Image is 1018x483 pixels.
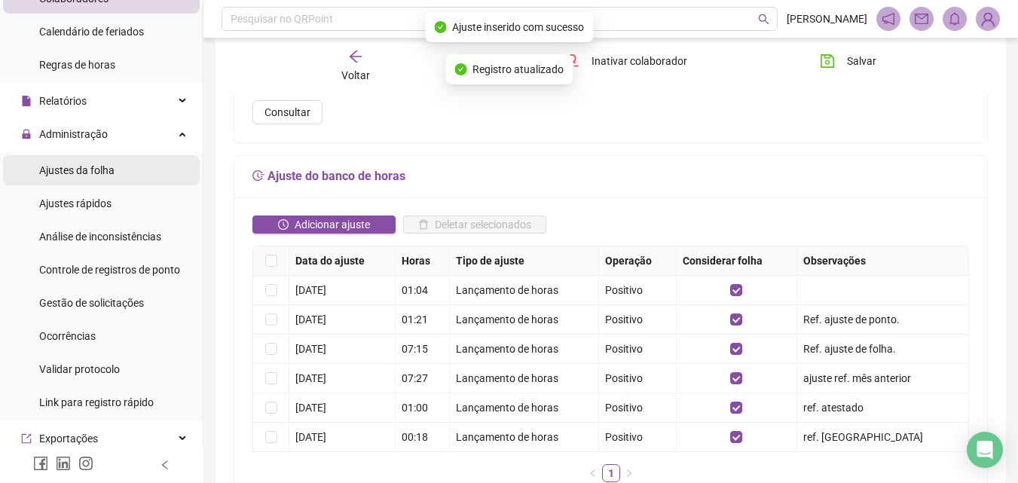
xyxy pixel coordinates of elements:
span: Administração [39,128,108,140]
span: Link para registro rápido [39,396,154,408]
button: Inativar colaborador [553,49,699,73]
span: bell [948,12,961,26]
span: Adicionar ajuste [295,216,370,233]
td: 07:27 [396,364,449,393]
div: Positivo [605,341,670,357]
span: left [588,469,598,478]
th: Operação [599,246,677,276]
span: Exportações [39,433,98,445]
td: Ref. ajuste de ponto. [797,305,969,335]
span: notification [882,12,895,26]
div: Positivo [605,399,670,416]
span: check-circle [434,21,446,33]
div: Lançamento de horas [456,399,593,416]
span: export [21,433,32,444]
button: right [620,464,638,482]
button: Deletar selecionados [403,216,546,234]
span: search [758,14,769,25]
div: [DATE] [295,399,389,416]
span: check-circle [454,63,466,75]
span: field-time [252,170,264,182]
div: [DATE] [295,282,389,298]
div: [DATE] [295,341,389,357]
div: Positivo [605,429,670,445]
button: left [584,464,602,482]
span: Validar protocolo [39,363,120,375]
span: [PERSON_NAME] [787,11,867,27]
button: Salvar [809,49,888,73]
span: instagram [78,456,93,471]
span: Ajustes rápidos [39,197,112,209]
span: Registro atualizado [472,61,564,78]
span: Calendário de feriados [39,26,144,38]
td: ref. [GEOGRAPHIC_DATA] [797,423,969,452]
td: ajuste ref. mês anterior [797,364,969,393]
td: 01:00 [396,393,449,423]
div: Lançamento de horas [456,341,593,357]
button: Adicionar ajuste [252,216,396,234]
span: Inativar colaborador [592,53,687,69]
div: Positivo [605,282,670,298]
div: [DATE] [295,311,389,328]
span: Ajuste inserido com sucesso [452,19,584,35]
button: Consultar [252,100,323,124]
img: 75405 [977,8,999,30]
span: user-delete [564,53,579,69]
span: facebook [33,456,48,471]
span: Regras de horas [39,59,115,71]
span: arrow-left [348,49,363,64]
div: Positivo [605,311,670,328]
span: linkedin [56,456,71,471]
td: Ref. ajuste de folha. [797,335,969,364]
th: Data do ajuste [289,246,396,276]
span: Relatórios [39,95,87,107]
td: 01:21 [396,305,449,335]
span: clock-circle [278,219,289,230]
div: Lançamento de horas [456,429,593,445]
span: Ajustes da folha [39,164,115,176]
span: Análise de inconsistências [39,231,161,243]
span: lock [21,129,32,139]
th: Horas [396,246,449,276]
a: 1 [603,465,619,481]
span: save [820,53,835,69]
th: Considerar folha [677,246,797,276]
li: 1 [602,464,620,482]
span: Consultar [264,104,310,121]
div: Lançamento de horas [456,282,593,298]
span: Gestão de solicitações [39,297,144,309]
th: Tipo de ajuste [450,246,600,276]
div: Open Intercom Messenger [967,432,1003,468]
div: Lançamento de horas [456,311,593,328]
td: 07:15 [396,335,449,364]
div: Lançamento de horas [456,370,593,387]
span: file [21,96,32,106]
span: Controle de registros de ponto [39,264,180,276]
span: Salvar [847,53,876,69]
li: Página anterior [584,464,602,482]
td: ref. atestado [797,393,969,423]
td: 00:18 [396,423,449,452]
div: [DATE] [295,370,389,387]
td: 01:04 [396,276,449,305]
span: Ocorrências [39,330,96,342]
th: Observações [797,246,969,276]
span: right [625,469,634,478]
span: mail [915,12,928,26]
span: Voltar [341,69,370,81]
li: Próxima página [620,464,638,482]
span: left [160,460,170,470]
div: Positivo [605,370,670,387]
h5: Ajuste do banco de horas [252,167,969,185]
div: [DATE] [295,429,389,445]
